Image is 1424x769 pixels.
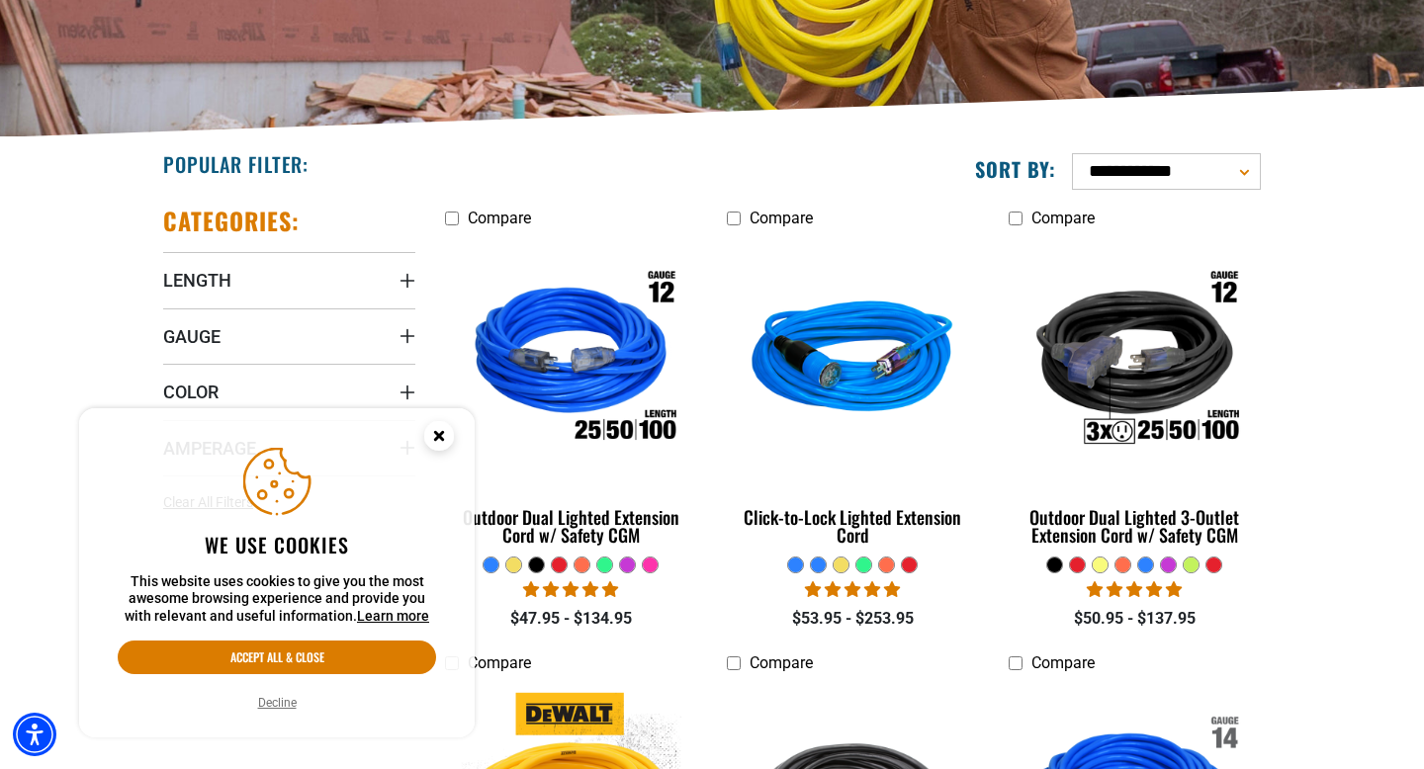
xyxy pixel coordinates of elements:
div: Accessibility Menu [13,713,56,756]
span: Compare [750,653,813,672]
div: Outdoor Dual Lighted 3-Outlet Extension Cord w/ Safety CGM [1009,508,1261,544]
summary: Length [163,252,415,307]
h2: We use cookies [118,532,436,557]
label: Sort by: [975,156,1056,182]
h2: Categories: [163,206,300,236]
aside: Cookie Consent [79,408,475,738]
h2: Popular Filter: [163,151,309,177]
div: $50.95 - $137.95 [1009,607,1261,631]
a: Outdoor Dual Lighted Extension Cord w/ Safety CGM Outdoor Dual Lighted Extension Cord w/ Safety CGM [445,237,697,555]
span: 4.81 stars [523,580,618,599]
p: This website uses cookies to give you the most awesome browsing experience and provide you with r... [118,573,436,626]
div: Click-to-Lock Lighted Extension Cord [727,508,979,544]
div: $53.95 - $253.95 [727,607,979,631]
img: blue [728,247,977,474]
span: Length [163,269,231,292]
span: Compare [468,653,531,672]
summary: Gauge [163,308,415,364]
a: This website uses cookies to give you the most awesome browsing experience and provide you with r... [357,608,429,624]
div: Outdoor Dual Lighted Extension Cord w/ Safety CGM [445,508,697,544]
summary: Color [163,364,415,419]
span: Compare [468,209,531,227]
span: 4.80 stars [1087,580,1182,599]
button: Decline [252,693,303,713]
div: $47.95 - $134.95 [445,607,697,631]
span: Compare [1031,653,1095,672]
span: Gauge [163,325,221,348]
img: Outdoor Dual Lighted 3-Outlet Extension Cord w/ Safety CGM [1010,247,1259,474]
img: Outdoor Dual Lighted Extension Cord w/ Safety CGM [447,247,696,474]
button: Accept all & close [118,641,436,674]
span: Compare [750,209,813,227]
a: Outdoor Dual Lighted 3-Outlet Extension Cord w/ Safety CGM Outdoor Dual Lighted 3-Outlet Extensio... [1009,237,1261,555]
span: Color [163,381,219,403]
span: Compare [1031,209,1095,227]
a: blue Click-to-Lock Lighted Extension Cord [727,237,979,555]
span: 4.87 stars [805,580,900,599]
